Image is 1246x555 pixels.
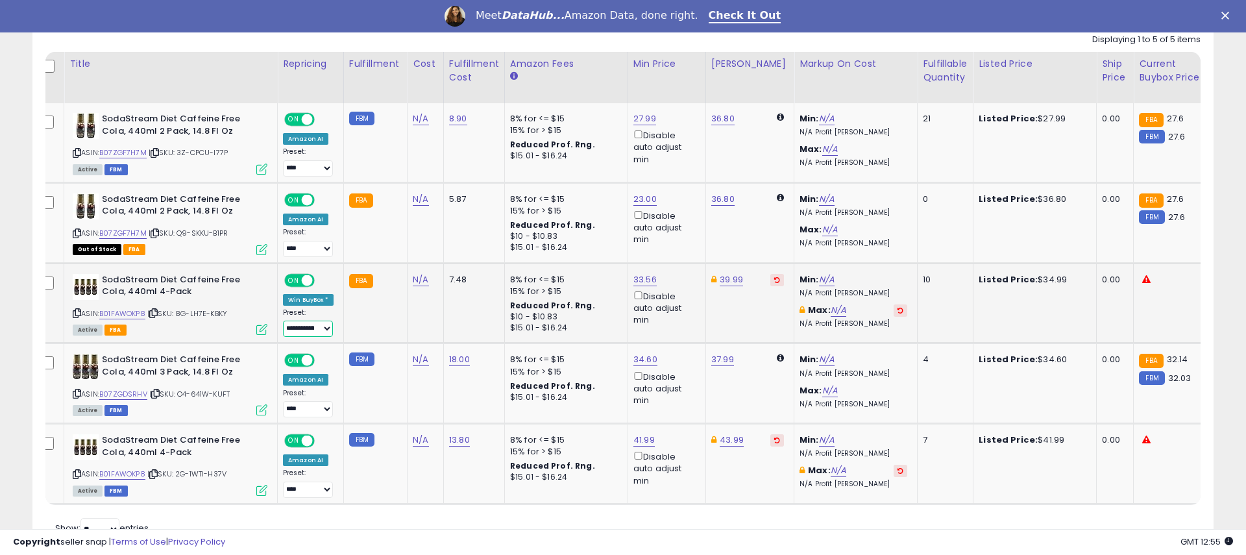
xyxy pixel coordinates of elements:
span: ON [286,355,302,366]
b: SodaStream Diet Caffeine Free Cola, 440ml 2 Pack, 14.8 Fl Oz [102,113,260,140]
a: 37.99 [711,353,734,366]
p: N/A Profit [PERSON_NAME] [800,128,907,137]
a: N/A [822,223,838,236]
div: $27.99 [979,113,1086,125]
b: Reduced Prof. Rng. [510,300,595,311]
span: All listings currently available for purchase on Amazon [73,486,103,497]
div: 8% for <= $15 [510,434,618,446]
a: 36.80 [711,193,735,206]
b: Listed Price: [979,273,1038,286]
div: Preset: [283,469,334,498]
span: Show: entries [55,522,149,534]
small: FBA [349,274,373,288]
p: N/A Profit [PERSON_NAME] [800,400,907,409]
p: N/A Profit [PERSON_NAME] [800,208,907,217]
b: Min: [800,112,819,125]
b: SodaStream Diet Caffeine Free Cola, 440ml 3 Pack, 14.8 Fl Oz [102,354,260,381]
img: 51tF8BozozL._SL40_.jpg [73,193,99,219]
div: 8% for <= $15 [510,274,618,286]
div: Preset: [283,228,334,257]
span: OFF [313,114,334,125]
div: $15.01 - $16.24 [510,472,618,483]
b: Max: [800,223,822,236]
div: 15% for > $15 [510,286,618,297]
div: Amazon AI [283,214,328,225]
div: Title [69,57,272,71]
b: Listed Price: [979,193,1038,205]
div: Amazon AI [283,374,328,386]
b: Listed Price: [979,434,1038,446]
div: ASIN: [73,434,267,495]
div: 10 [923,274,963,286]
div: 0 [923,193,963,205]
div: 0.00 [1102,113,1123,125]
a: 33.56 [633,273,657,286]
div: Preset: [283,308,334,338]
small: FBA [1139,113,1163,127]
a: N/A [413,353,428,366]
div: Disable auto adjust min [633,449,696,487]
small: Amazon Fees. [510,71,518,82]
div: 21 [923,113,963,125]
div: $15.01 - $16.24 [510,242,618,253]
img: 510piiojiRL._SL40_.jpg [73,274,99,300]
small: FBA [1139,354,1163,368]
a: 8.90 [449,112,467,125]
span: ON [286,114,302,125]
div: Repricing [283,57,338,71]
div: $41.99 [979,434,1086,446]
span: ON [286,194,302,205]
span: 32.14 [1167,353,1188,365]
span: FBA [123,244,145,255]
p: N/A Profit [PERSON_NAME] [800,289,907,298]
div: $15.01 - $16.24 [510,392,618,403]
span: OFF [313,275,334,286]
span: ON [286,436,302,447]
div: Listed Price [979,57,1091,71]
img: 51ziflkxcjL._SL40_.jpg [73,354,99,380]
a: B01FAWOKP8 [99,469,145,480]
small: FBM [349,433,374,447]
small: FBA [349,193,373,208]
div: Disable auto adjust min [633,369,696,407]
a: N/A [819,112,835,125]
img: 510piiojiRL._SL40_.jpg [73,434,99,460]
span: ON [286,275,302,286]
p: N/A Profit [PERSON_NAME] [800,449,907,458]
div: Win BuyBox * [283,294,334,306]
div: 5.87 [449,193,495,205]
th: The percentage added to the cost of goods (COGS) that forms the calculator for Min & Max prices. [794,52,918,103]
b: SodaStream Diet Caffeine Free Cola, 440ml 4-Pack [102,274,260,301]
a: N/A [819,273,835,286]
a: 34.60 [633,353,657,366]
b: SodaStream Diet Caffeine Free Cola, 440ml 2 Pack, 14.8 Fl Oz [102,193,260,221]
span: 27.6 [1168,130,1186,143]
span: FBM [104,486,128,497]
small: FBM [349,352,374,366]
div: Meet Amazon Data, done right. [476,9,698,22]
div: $36.80 [979,193,1086,205]
div: Preset: [283,389,334,418]
b: Reduced Prof. Rng. [510,219,595,230]
div: 8% for <= $15 [510,354,618,365]
a: N/A [819,353,835,366]
div: 0.00 [1102,354,1123,365]
a: B01FAWOKP8 [99,308,145,319]
div: Disable auto adjust min [633,208,696,246]
span: | SKU: O4-641W-KUFT [149,389,230,399]
a: 13.80 [449,434,470,447]
a: N/A [822,143,838,156]
div: 8% for <= $15 [510,193,618,205]
span: All listings that are currently out of stock and unavailable for purchase on Amazon [73,244,121,255]
div: $15.01 - $16.24 [510,151,618,162]
a: N/A [819,193,835,206]
small: FBM [1139,371,1164,385]
a: 36.80 [711,112,735,125]
b: Max: [800,143,822,155]
div: Disable auto adjust min [633,289,696,327]
b: Max: [800,384,822,397]
a: 41.99 [633,434,655,447]
b: Listed Price: [979,353,1038,365]
div: Fulfillment [349,57,402,71]
span: 2025-10-6 12:55 GMT [1180,536,1233,548]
